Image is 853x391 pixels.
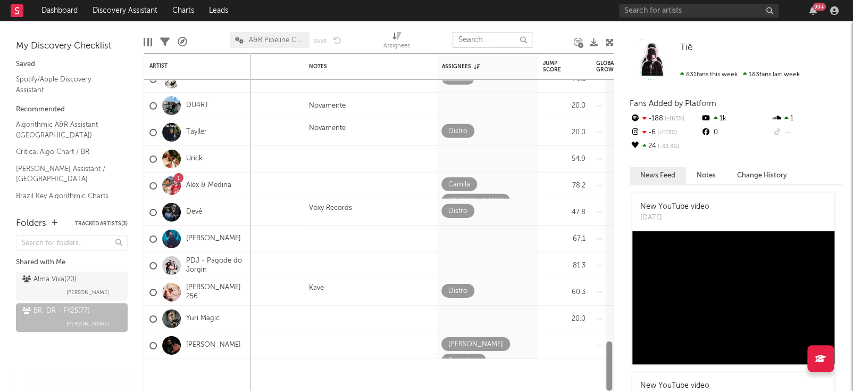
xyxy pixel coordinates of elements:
input: Search for folders... [16,235,128,251]
a: Devê [186,208,202,217]
input: Search for artists [619,4,779,18]
a: Brazil Key Algorithmic Charts [16,190,117,202]
div: [PERSON_NAME] [448,338,503,351]
a: Alma Viva(20)[PERSON_NAME] [16,272,128,300]
button: Undo the changes to the current view. [333,35,341,45]
div: [PERSON_NAME] [448,195,503,208]
div: Kave [304,284,329,300]
div: Notes [309,63,415,70]
span: Fans Added by Platform [630,100,716,108]
div: Edit Columns [144,27,152,58]
div: Jeronimo [448,355,479,368]
div: 1 [772,112,842,126]
a: Algorithmic A&R Assistant ([GEOGRAPHIC_DATA]) [16,119,117,141]
div: Assignees [442,63,516,70]
div: 1k [700,112,771,126]
a: DU4RT [186,101,209,110]
input: Search... [453,32,532,48]
div: New YouTube video [640,201,709,213]
div: [DATE] [640,213,709,223]
div: Artist [149,63,229,69]
div: 78.2 [543,179,586,192]
div: Distro [448,125,467,138]
button: Notes [686,167,726,184]
div: 24 [630,140,700,153]
div: 78.1 [543,72,586,85]
div: 99 + [813,3,826,11]
div: 20.0 [543,312,586,325]
div: A&R Pipeline [178,27,187,58]
button: Change History [726,167,798,184]
a: [PERSON_NAME] [186,341,241,350]
div: Distro [448,285,467,298]
div: 81.3 [543,259,586,272]
div: Assignees [383,40,410,53]
div: Filters [160,27,170,58]
a: Tiê [680,43,692,53]
a: [PERSON_NAME] [186,234,241,243]
span: -165 % [663,116,684,122]
div: Recommended [16,103,128,116]
div: Distro [448,205,467,218]
div: 60.3 [543,286,586,298]
span: 831 fans this week [680,71,738,78]
div: My Discovery Checklist [16,40,128,53]
a: Urick [186,154,203,164]
div: Jump Score [543,60,570,73]
a: PDJ - Pagode do Jorgin [186,256,245,274]
span: A&R Pipeline Collaboration [249,37,304,44]
span: -33.3 % [656,144,679,150]
div: Novamente [304,101,351,110]
a: [PERSON_NAME] 256 [186,283,245,301]
div: Novamente [304,124,351,141]
div: Global Audio Streams Daily Growth [596,60,676,73]
a: Critical Algo Chart / BR [16,146,117,158]
div: -188 [630,112,700,126]
button: 99+ [809,6,817,15]
div: Alma Viva ( 20 ) [22,273,77,286]
div: 20.0 [543,99,586,112]
a: Spotify/Apple Discovery Assistant [16,74,117,95]
a: BR_DR - FY25(77)[PERSON_NAME] [16,303,128,332]
a: Alex & Medina [186,181,231,190]
div: 54.9 [543,152,586,165]
div: Camila [448,178,470,191]
div: Assignees [383,27,410,58]
div: Saved [16,58,128,71]
div: Distro [448,72,467,85]
a: [PERSON_NAME] Assistant / [GEOGRAPHIC_DATA] [16,163,117,185]
div: 67.1 [543,232,586,245]
div: Shared with Me [16,256,128,269]
div: 20.0 [543,126,586,139]
div: 47.8 [543,206,586,218]
div: -6 [630,126,700,140]
div: -- [772,126,842,140]
a: Brenninho VJ [186,75,230,84]
span: 183 fans last week [680,71,800,78]
div: Folders [16,217,46,230]
a: Yuri Magic [186,314,220,323]
div: 0 [700,126,771,140]
button: Tracked Artists(3) [75,221,128,226]
span: -103 % [656,130,677,136]
span: [PERSON_NAME] [66,286,109,299]
span: Tiê [680,43,692,52]
button: News Feed [630,167,686,184]
div: BR_DR - FY25 ( 77 ) [22,305,90,317]
div: Voxy Records [304,204,357,221]
a: Tayller [186,128,207,137]
button: Save [313,38,327,44]
span: [PERSON_NAME] [66,317,109,330]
